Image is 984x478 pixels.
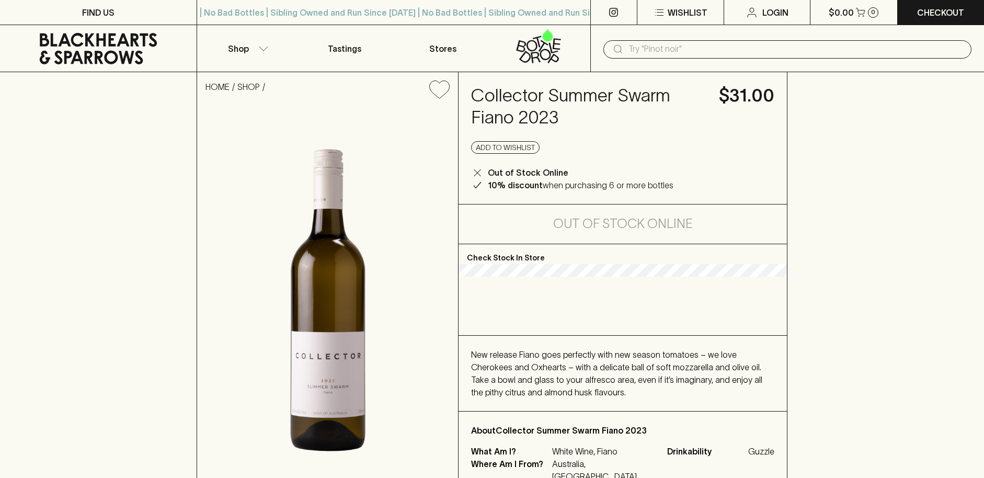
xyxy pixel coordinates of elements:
[328,42,361,55] p: Tastings
[237,82,260,92] a: SHOP
[553,215,693,232] h5: Out of Stock Online
[917,6,964,19] p: Checkout
[628,41,963,58] input: Try "Pinot noir"
[471,141,540,154] button: Add to wishlist
[459,244,786,264] p: Check Stock In Store
[82,6,115,19] p: FIND US
[228,42,249,55] p: Shop
[668,6,707,19] p: Wishlist
[471,350,762,397] span: New release Fiano goes perfectly with new season tomatoes – we love Cherokees and Oxhearts – with...
[748,445,774,458] span: Guzzle
[394,25,492,72] a: Stores
[295,25,394,72] a: Tastings
[488,180,543,190] b: 10% discount
[197,25,295,72] button: Shop
[552,445,654,458] p: White Wine, Fiano
[829,6,854,19] p: $0.00
[471,85,706,129] h4: Collector Summer Swarm Fiano 2023
[762,6,788,19] p: Login
[488,179,673,191] p: when purchasing 6 or more bottles
[871,9,875,15] p: 0
[425,76,454,103] button: Add to wishlist
[429,42,456,55] p: Stores
[488,166,568,179] p: Out of Stock Online
[719,85,774,107] h4: $31.00
[667,445,746,458] span: Drinkability
[471,424,774,437] p: About Collector Summer Swarm Fiano 2023
[205,82,230,92] a: HOME
[471,445,550,458] p: What Am I?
